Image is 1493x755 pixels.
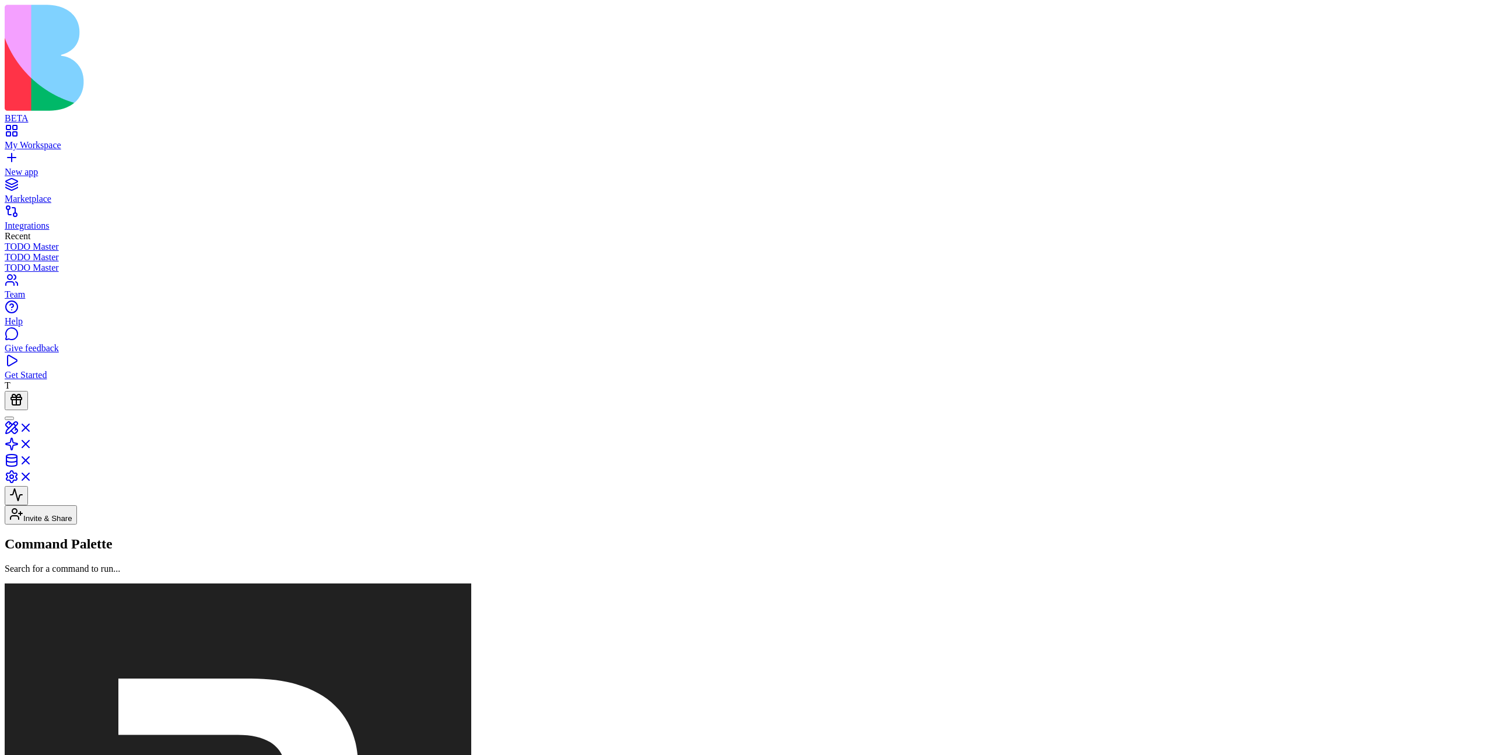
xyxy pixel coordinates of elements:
[5,113,1488,124] div: BETA
[5,194,1488,204] div: Marketplace
[5,263,1488,273] a: TODO Master
[5,359,1488,380] a: Get Started
[5,252,1488,263] a: TODO Master
[5,380,10,390] span: T
[5,279,1488,300] a: Team
[5,156,1488,177] a: New app
[5,183,1488,204] a: Marketplace
[5,167,1488,177] div: New app
[5,316,1488,327] div: Help
[5,536,1488,552] h2: Command Palette
[5,343,1488,354] div: Give feedback
[5,564,1488,574] p: Search for a command to run...
[5,210,1488,231] a: Integrations
[5,231,30,241] span: Recent
[5,289,1488,300] div: Team
[5,130,1488,151] a: My Workspace
[5,333,1488,354] a: Give feedback
[5,5,474,111] img: logo
[5,221,1488,231] div: Integrations
[5,370,1488,380] div: Get Started
[5,103,1488,124] a: BETA
[5,306,1488,327] a: Help
[5,505,77,525] button: Invite & Share
[5,242,1488,252] a: TODO Master
[5,140,1488,151] div: My Workspace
